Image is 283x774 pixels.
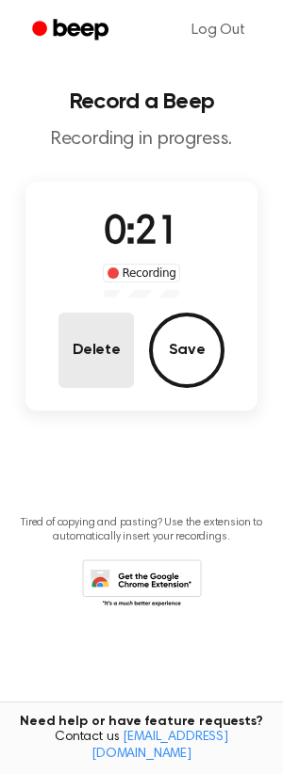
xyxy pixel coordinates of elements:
[103,264,181,282] div: Recording
[58,313,134,388] button: Delete Audio Record
[92,731,228,761] a: [EMAIL_ADDRESS][DOMAIN_NAME]
[104,214,179,253] span: 0:21
[11,730,272,763] span: Contact us
[15,516,268,544] p: Tired of copying and pasting? Use the extension to automatically insert your recordings.
[149,313,225,388] button: Save Audio Record
[15,128,268,152] p: Recording in progress.
[173,8,264,53] a: Log Out
[19,12,125,49] a: Beep
[15,90,268,113] h1: Record a Beep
